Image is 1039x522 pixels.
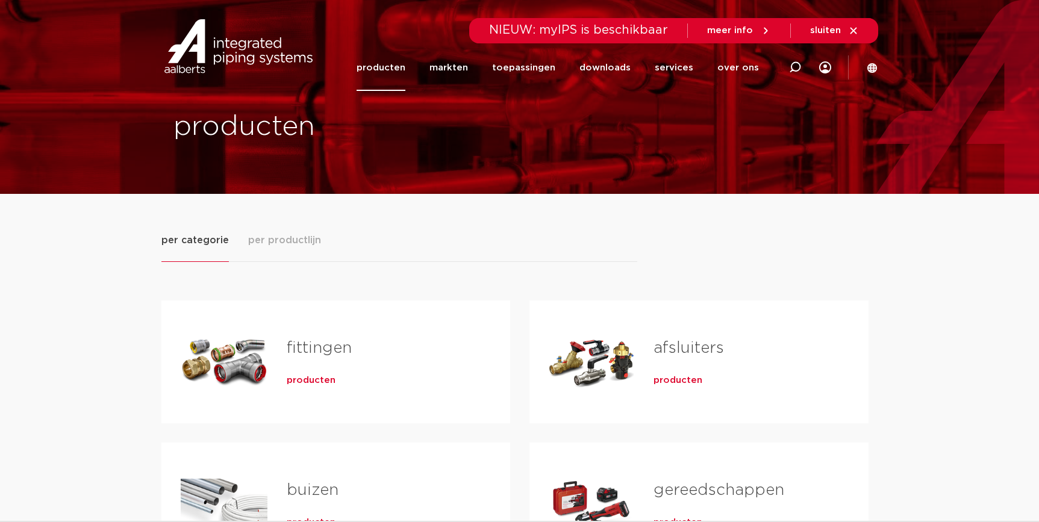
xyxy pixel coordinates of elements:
span: NIEUW: myIPS is beschikbaar [489,24,668,36]
a: buizen [287,482,339,498]
span: per productlijn [248,233,321,247]
a: afsluiters [654,340,724,356]
a: gereedschappen [654,482,784,498]
a: over ons [717,45,759,91]
a: markten [429,45,468,91]
h1: producten [173,108,514,146]
a: toepassingen [492,45,555,91]
a: services [655,45,693,91]
nav: Menu [357,45,759,91]
a: meer info [707,25,771,36]
a: fittingen [287,340,352,356]
a: sluiten [810,25,859,36]
a: producten [287,374,335,387]
span: sluiten [810,26,841,35]
a: producten [357,45,405,91]
span: meer info [707,26,753,35]
a: downloads [579,45,631,91]
span: per categorie [161,233,229,247]
a: producten [654,374,702,387]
